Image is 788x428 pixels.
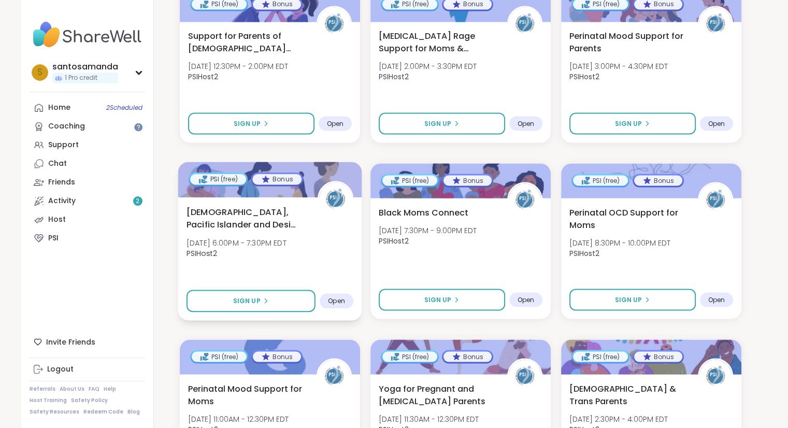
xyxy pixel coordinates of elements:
[569,413,668,424] span: [DATE] 2:30PM - 4:00PM EDT
[65,74,97,82] span: 1 Pro credit
[379,289,505,310] button: Sign Up
[233,296,260,305] span: Sign Up
[708,119,725,127] span: Open
[106,104,142,112] span: 2 Scheduled
[379,225,477,235] span: [DATE] 7:30PM - 9:00PM EDT
[569,206,686,231] span: Perinatal OCD Support for Moms
[443,351,492,362] div: Bonus
[190,174,246,184] div: PSI (free)
[30,17,145,53] img: ShareWell Nav Logo
[30,154,145,173] a: Chat
[379,235,409,246] b: PSIHost2
[30,98,145,117] a: Home2Scheduled
[48,215,66,225] div: Host
[48,121,85,132] div: Coaching
[30,136,145,154] a: Support
[48,233,59,244] div: PSI
[634,175,682,186] div: Bonus
[136,197,139,206] span: 2
[569,237,670,248] span: [DATE] 8:30PM - 10:00PM EDT
[30,173,145,192] a: Friends
[518,295,534,304] span: Open
[252,174,302,184] div: Bonus
[71,397,108,404] a: Safety Policy
[37,66,42,79] span: s
[509,183,541,216] img: PSIHost2
[699,360,732,392] img: PSIHost2
[615,295,642,304] span: Sign Up
[188,112,314,134] button: Sign Up
[89,386,99,393] a: FAQ
[60,386,84,393] a: About Us
[186,248,217,258] b: PSIHost2
[104,386,116,393] a: Help
[699,7,732,39] img: PSIHost2
[518,119,534,127] span: Open
[48,177,75,188] div: Friends
[569,30,686,55] span: Perinatal Mood Support for Parents
[48,103,70,113] div: Home
[615,119,642,128] span: Sign Up
[424,119,451,128] span: Sign Up
[379,413,479,424] span: [DATE] 11:30AM - 12:30PM EDT
[569,289,696,310] button: Sign Up
[188,382,305,407] span: Perinatal Mood Support for Moms
[192,351,247,362] div: PSI (free)
[30,408,79,416] a: Safety Resources
[443,175,492,186] div: Bonus
[48,140,79,150] div: Support
[379,206,468,219] span: Black Moms Connect
[127,408,140,416] a: Blog
[48,196,76,206] div: Activity
[379,382,496,407] span: Yoga for Pregnant and [MEDICAL_DATA] Parents
[188,413,289,424] span: [DATE] 11:00AM - 12:30PM EDT
[569,61,668,72] span: [DATE] 3:00PM - 4:30PM EDT
[328,296,345,305] span: Open
[569,382,686,407] span: [DEMOGRAPHIC_DATA] & Trans Parents
[30,360,145,379] a: Logout
[186,205,306,231] span: [DEMOGRAPHIC_DATA], Pacific Islander and Desi Moms Support
[30,333,145,351] div: Invite Friends
[573,351,628,362] div: PSI (free)
[188,72,218,82] b: PSIHost2
[379,72,409,82] b: PSIHost2
[319,182,351,215] img: PSIHost2
[569,112,696,134] button: Sign Up
[699,183,732,216] img: PSIHost2
[83,408,123,416] a: Redeem Code
[30,397,67,404] a: Host Training
[30,229,145,248] a: PSI
[234,119,261,128] span: Sign Up
[318,360,350,392] img: PSIHost2
[708,295,725,304] span: Open
[634,351,682,362] div: Bonus
[188,61,288,72] span: [DATE] 12:30PM - 2:00PM EDT
[30,117,145,136] a: Coaching
[509,7,541,39] img: PSIHost2
[382,351,437,362] div: PSI (free)
[253,351,301,362] div: Bonus
[382,175,437,186] div: PSI (free)
[424,295,451,304] span: Sign Up
[573,175,628,186] div: PSI (free)
[569,248,599,258] b: PSIHost2
[186,290,315,312] button: Sign Up
[188,30,305,55] span: Support for Parents of [DEMOGRAPHIC_DATA] Children
[379,30,496,55] span: [MEDICAL_DATA] Rage Support for Moms & Birthing People
[30,386,55,393] a: Referrals
[30,210,145,229] a: Host
[134,123,142,131] iframe: Spotlight
[30,192,145,210] a: Activity2
[47,364,74,375] div: Logout
[318,7,350,39] img: PSIHost2
[48,159,67,169] div: Chat
[379,112,505,134] button: Sign Up
[569,72,599,82] b: PSIHost2
[327,119,343,127] span: Open
[509,360,541,392] img: PSIHost2
[186,237,286,248] span: [DATE] 6:00PM - 7:30PM EDT
[379,61,477,72] span: [DATE] 2:00PM - 3:30PM EDT
[52,61,118,73] div: santosamanda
